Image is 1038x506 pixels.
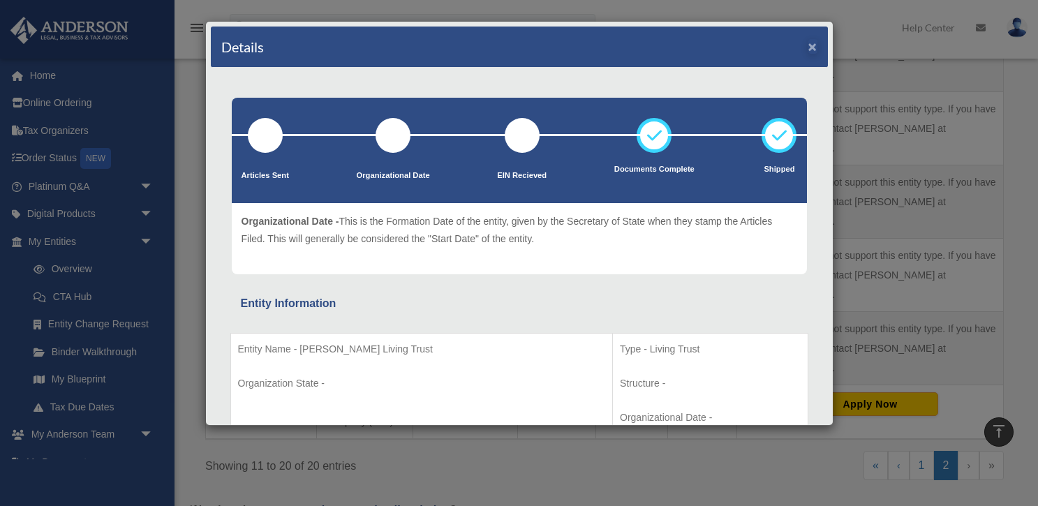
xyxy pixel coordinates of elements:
div: Entity Information [241,294,798,313]
p: Documents Complete [614,163,695,177]
p: Articles Sent [242,169,289,183]
p: Organizational Date [357,169,430,183]
p: Organization State - [238,375,606,392]
button: × [808,39,817,54]
p: Shipped [762,163,796,177]
h4: Details [221,37,264,57]
p: Structure - [620,375,800,392]
p: This is the Formation Date of the entity, given by the Secretary of State when they stamp the Art... [242,213,797,247]
span: Organizational Date - [242,216,339,227]
p: EIN Recieved [497,169,547,183]
p: Organizational Date - [620,409,800,426]
p: Entity Name - [PERSON_NAME] Living Trust [238,341,606,358]
p: Type - Living Trust [620,341,800,358]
